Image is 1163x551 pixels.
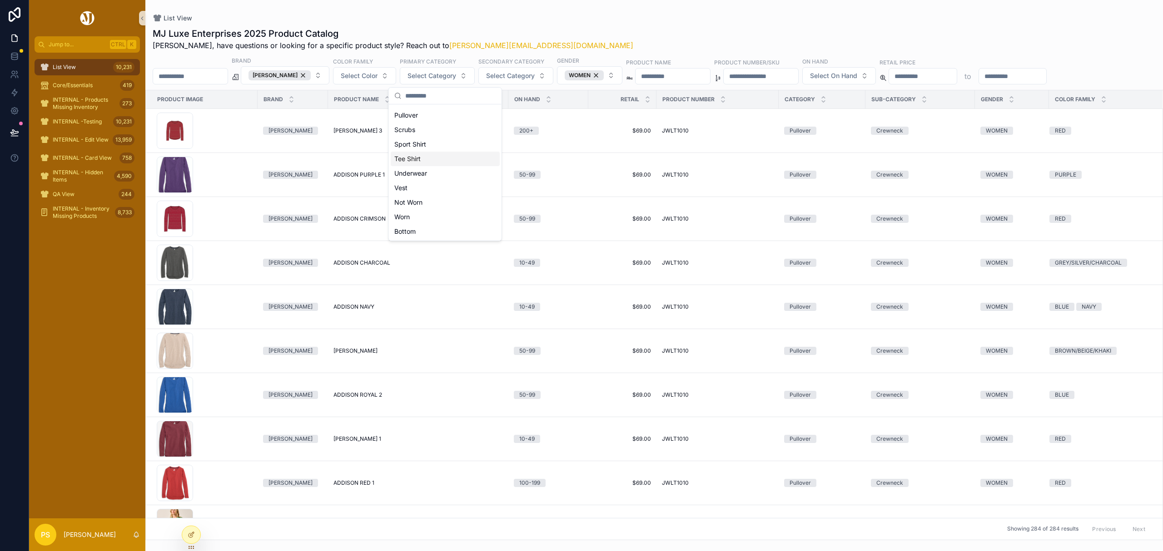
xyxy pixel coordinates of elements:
p: to [964,71,971,82]
span: ADDISON CHARCOAL [333,259,390,266]
div: [PERSON_NAME] [268,171,313,179]
div: 13,959 [113,134,134,145]
a: WOMEN [980,347,1044,355]
span: Showing 284 of 284 results [1007,526,1079,533]
a: JWLT1010 [662,215,773,222]
span: Sub-Category [871,96,916,103]
span: ADDISON PURPLE 1 [333,171,385,178]
a: JWLT1010 [662,391,773,398]
span: $69.00 [594,347,651,354]
span: Select Color [341,71,378,80]
a: $69.00 [594,171,651,178]
div: WOMEN [986,259,1008,267]
div: [PERSON_NAME] [268,259,313,267]
div: Scrubs [391,123,500,137]
a: RED [1049,215,1151,223]
span: JWLT1010 [662,215,689,222]
a: [PERSON_NAME] [263,171,323,179]
a: $69.00 [594,215,651,222]
a: INTERNAL - Inventory Missing Products8,733 [35,204,140,221]
div: Pullover [790,391,811,399]
span: Product Image [157,96,203,103]
span: JWLT1010 [662,303,689,310]
a: INTERNAL -Testing10,231 [35,113,140,130]
a: WOMEN [980,391,1044,399]
div: 10-49 [519,259,535,267]
div: 419 [120,80,134,91]
div: BLUE [1055,391,1069,399]
div: Crewneck [876,215,903,223]
div: RED [1055,215,1066,223]
span: JWLT1010 [662,391,689,398]
a: Crewneck [871,303,969,311]
button: Select Button [478,67,553,84]
a: [PERSON_NAME] 1 [333,435,503,443]
a: JWLT1010 [662,435,773,443]
div: Worn [391,210,500,224]
span: On Hand [514,96,540,103]
span: List View [53,64,76,71]
span: Category [785,96,815,103]
span: [PERSON_NAME] 3 [333,127,382,134]
a: WOMEN [980,215,1044,223]
span: $69.00 [594,127,651,134]
div: RED [1055,479,1066,487]
a: 100-199 [514,479,583,487]
label: Secondary Category [478,57,544,65]
a: BLUE [1049,391,1151,399]
h1: MJ Luxe Enterprises 2025 Product Catalog [153,27,633,40]
a: [PERSON_NAME] [263,479,323,487]
a: ADDISON CRIMSON [333,215,503,222]
a: Pullover [784,435,860,443]
a: WOMEN [980,127,1044,135]
a: JWLT1010 [662,303,773,310]
a: WOMEN [980,479,1044,487]
div: WOMEN [986,127,1008,135]
span: $69.00 [594,391,651,398]
div: 200+ [519,127,533,135]
span: INTERNAL - Hidden Items [53,169,110,183]
div: 4,590 [114,171,134,182]
a: JWLT1010 [662,259,773,266]
div: Not Worn [391,195,500,210]
div: 8,733 [115,207,134,218]
div: Crewneck [876,347,903,355]
div: [PERSON_NAME] [268,127,313,135]
a: ADDISON PURPLE 1 [333,171,503,178]
div: scrollable content [29,53,145,232]
div: [PERSON_NAME] [268,303,313,311]
a: INTERNAL - Edit View13,959 [35,132,140,148]
a: INTERNAL - Products Missing Inventory273 [35,95,140,112]
label: Retail Price [880,58,915,66]
span: ADDISON ROYAL 2 [333,391,382,398]
span: [PERSON_NAME] [333,347,378,354]
a: BROWN/BEIGE/KHAKI [1049,347,1151,355]
label: Primary Category [400,57,456,65]
div: 50-99 [519,215,535,223]
div: BLUE [1055,303,1069,311]
img: App logo [79,11,96,25]
a: $69.00 [594,435,651,443]
a: Core/Essentials419 [35,77,140,93]
div: Crewneck [876,127,903,135]
span: Ctrl [110,40,126,49]
label: Gender [557,56,579,64]
div: WOMEN [986,347,1008,355]
span: Brand [263,96,283,103]
div: Underwear [391,166,500,181]
label: Color Family [333,57,373,65]
div: Crewneck [876,479,903,487]
span: ADDISON RED 1 [333,479,374,487]
a: 50-99 [514,171,583,179]
label: Product Number/SKU [714,58,780,66]
div: 758 [119,153,134,163]
a: [PERSON_NAME][EMAIL_ADDRESS][DOMAIN_NAME] [449,41,633,50]
a: Pullover [784,391,860,399]
div: Crewneck [876,259,903,267]
span: JWLT1010 [662,171,689,178]
span: JWLT1010 [662,435,689,443]
span: Select Category [486,71,535,80]
div: 50-99 [519,391,535,399]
